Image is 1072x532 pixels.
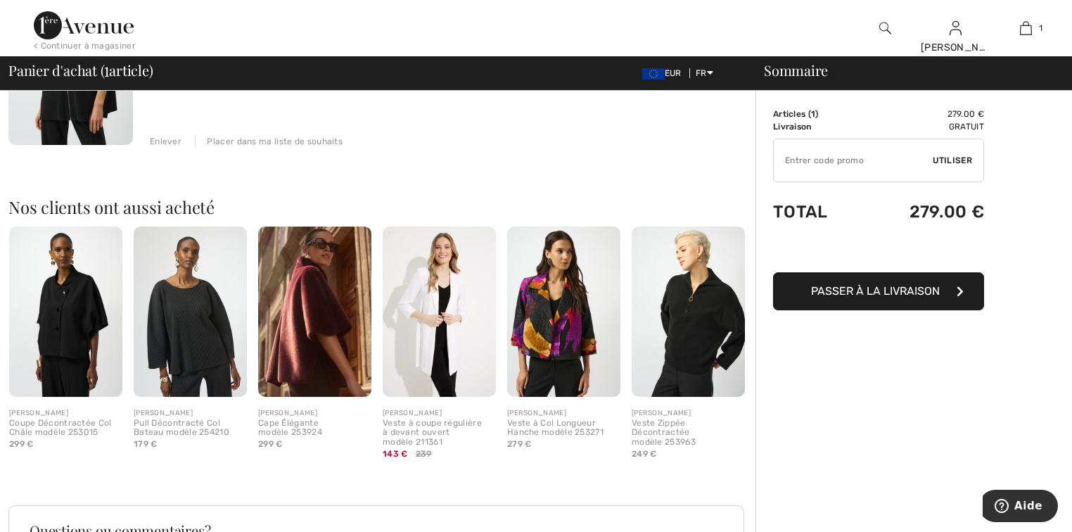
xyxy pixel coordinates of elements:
[104,60,109,78] span: 1
[416,448,432,460] span: 239
[9,419,122,438] div: Coupe Décontractée Col Châle modèle 253015
[774,139,933,182] input: Code promo
[258,408,371,419] div: [PERSON_NAME]
[950,20,962,37] img: Mes infos
[9,439,34,449] span: 299 €
[632,449,657,459] span: 249 €
[642,68,687,78] span: EUR
[773,188,862,236] td: Total
[134,419,247,438] div: Pull Décontracté Col Bateau modèle 254210
[383,408,496,419] div: [PERSON_NAME]
[9,227,122,397] img: Coupe Décontractée Col Châle modèle 253015
[34,11,134,39] img: 1ère Avenue
[933,154,972,167] span: Utiliser
[983,490,1058,525] iframe: Ouvre un widget dans lequel vous pouvez trouver plus d’informations
[258,439,283,449] span: 299 €
[773,236,984,267] iframe: PayPal
[9,408,122,419] div: [PERSON_NAME]
[862,188,984,236] td: 279.00 €
[134,227,247,397] img: Pull Décontracté Col Bateau modèle 254210
[507,227,620,397] img: Veste à Col Longueur Hanche modèle 253271
[747,63,1064,77] div: Sommaire
[195,135,343,148] div: Placer dans ma liste de souhaits
[34,39,136,52] div: < Continuer à magasiner
[773,272,984,310] button: Passer à la livraison
[773,120,862,133] td: Livraison
[1020,20,1032,37] img: Mon panier
[632,408,745,419] div: [PERSON_NAME]
[811,109,815,119] span: 1
[773,108,862,120] td: Articles ( )
[632,227,745,397] img: Veste Zippée Décontractée modèle 253963
[632,419,745,448] div: Veste Zippée Décontractée modèle 253963
[383,227,496,397] img: Veste à coupe régulière à devant ouvert modèle 211361
[258,419,371,438] div: Cape Élégante modèle 253924
[991,20,1060,37] a: 1
[811,284,940,298] span: Passer à la livraison
[8,198,755,215] h2: Nos clients ont aussi acheté
[696,68,713,78] span: FR
[507,419,620,438] div: Veste à Col Longueur Hanche modèle 253271
[862,108,984,120] td: 279.00 €
[383,449,408,459] span: 143 €
[642,68,665,80] img: Euro
[507,408,620,419] div: [PERSON_NAME]
[383,419,496,448] div: Veste à coupe régulière à devant ouvert modèle 211361
[921,40,990,55] div: [PERSON_NAME]
[134,439,158,449] span: 179 €
[150,135,181,148] div: Enlever
[862,120,984,133] td: Gratuit
[8,63,153,77] span: Panier d'achat ( article)
[507,439,532,449] span: 279 €
[879,20,891,37] img: recherche
[950,21,962,34] a: Se connecter
[134,408,247,419] div: [PERSON_NAME]
[1039,22,1042,34] span: 1
[258,227,371,397] img: Cape Élégante modèle 253924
